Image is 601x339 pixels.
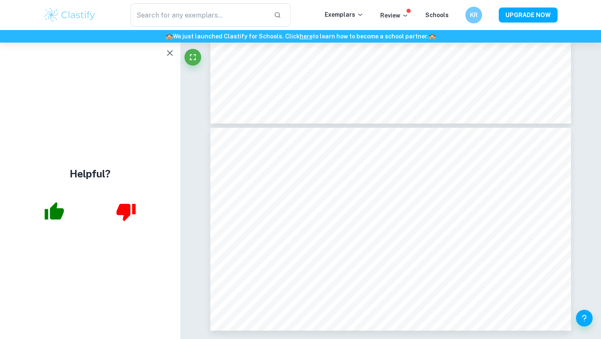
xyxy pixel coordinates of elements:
[465,7,482,23] button: KR
[2,32,599,41] h6: We just launched Clastify for Schools. Click to learn how to become a school partner.
[43,7,96,23] img: Clastify logo
[576,310,593,326] button: Help and Feedback
[131,3,267,27] input: Search for any exemplars...
[499,8,558,23] button: UPGRADE NOW
[425,12,449,18] a: Schools
[469,10,479,20] h6: KR
[184,49,201,66] button: Fullscreen
[429,33,436,40] span: 🏫
[380,11,409,20] p: Review
[70,166,111,181] h4: Helpful?
[325,10,364,19] p: Exemplars
[300,33,313,40] a: here
[166,33,173,40] span: 🏫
